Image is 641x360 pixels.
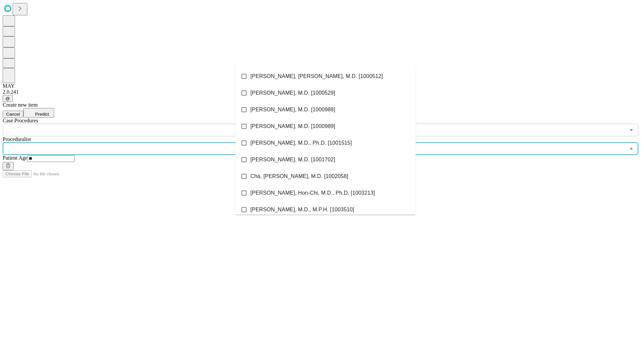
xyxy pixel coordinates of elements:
[3,118,38,123] span: Scheduled Procedure
[250,156,335,164] span: [PERSON_NAME], M.D. [1001702]
[250,206,354,214] span: [PERSON_NAME], M.D., M.P.H. [1003510]
[627,144,636,153] button: Close
[250,122,335,130] span: [PERSON_NAME], M.D. [1000989]
[3,89,638,95] div: 2.0.241
[250,189,375,197] span: [PERSON_NAME], Hon-Chi, M.D., Ph.D. [1003213]
[6,112,20,117] span: Cancel
[23,108,54,118] button: Predict
[627,125,636,135] button: Open
[3,95,13,102] button: @
[5,96,10,101] span: @
[250,172,348,180] span: Cha, [PERSON_NAME], M.D. [1002058]
[3,136,31,142] span: Proceduralist
[3,83,638,89] div: MAY
[35,112,49,117] span: Predict
[3,102,38,108] span: Create new item
[250,72,383,80] span: [PERSON_NAME], [PERSON_NAME], M.D. [1000512]
[3,111,23,118] button: Cancel
[3,155,27,161] span: Patient Age
[250,139,352,147] span: [PERSON_NAME], M.D., Ph.D. [1001515]
[250,106,335,114] span: [PERSON_NAME], M.D. [1000988]
[250,89,335,97] span: [PERSON_NAME], M.D. [1000529]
